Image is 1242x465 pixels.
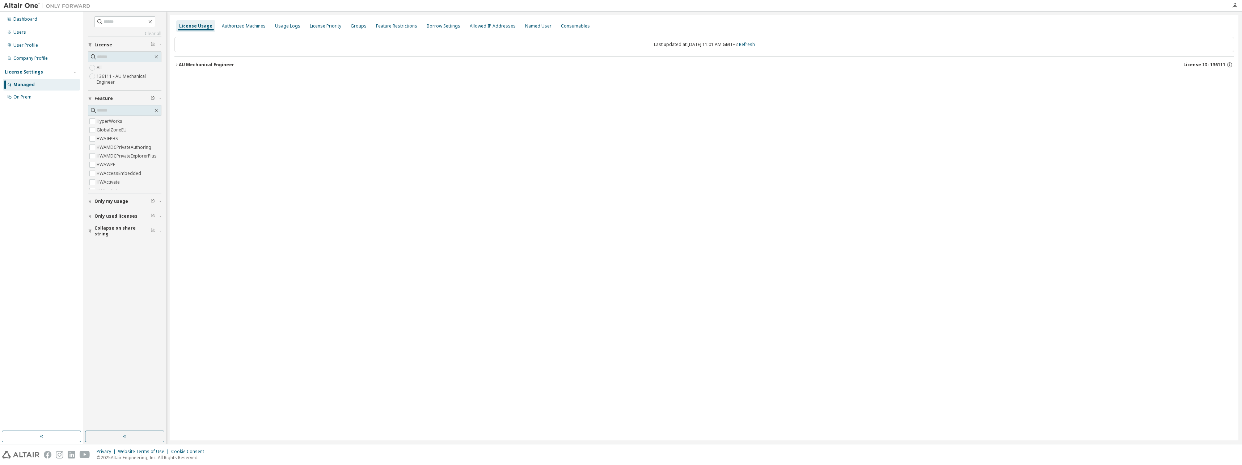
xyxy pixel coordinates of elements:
[97,187,120,195] label: HWAcufwh
[97,143,153,152] label: HWAMDCPrivateAuthoring
[427,23,460,29] div: Borrow Settings
[470,23,516,29] div: Allowed IP Addresses
[94,42,112,48] span: License
[13,82,35,88] div: Managed
[179,23,212,29] div: License Usage
[275,23,300,29] div: Usage Logs
[13,42,38,48] div: User Profile
[151,198,155,204] span: Clear filter
[97,134,119,143] label: HWAIFPBS
[97,454,208,461] p: © 2025 Altair Engineering, Inc. All Rights Reserved.
[68,451,75,458] img: linkedin.svg
[97,72,161,87] label: 136111 - AU Mechanical Engineer
[88,223,161,239] button: Collapse on share string
[97,178,121,187] label: HWActivate
[174,37,1234,52] div: Last updated at: [DATE] 11:01 AM GMT+2
[13,55,48,61] div: Company Profile
[94,213,138,219] span: Only used licenses
[97,117,124,126] label: HyperWorks
[151,96,155,101] span: Clear filter
[97,152,158,160] label: HWAMDCPrivateExplorerPlus
[5,69,43,75] div: License Settings
[151,42,155,48] span: Clear filter
[56,451,63,458] img: instagram.svg
[376,23,417,29] div: Feature Restrictions
[561,23,590,29] div: Consumables
[174,57,1234,73] button: AU Mechanical EngineerLicense ID: 136111
[88,37,161,53] button: License
[171,449,208,454] div: Cookie Consent
[525,23,552,29] div: Named User
[739,41,755,47] a: Refresh
[88,208,161,224] button: Only used licenses
[97,449,118,454] div: Privacy
[4,2,94,9] img: Altair One
[97,63,103,72] label: All
[94,225,151,237] span: Collapse on share string
[88,193,161,209] button: Only my usage
[151,213,155,219] span: Clear filter
[94,198,128,204] span: Only my usage
[13,16,37,22] div: Dashboard
[222,23,266,29] div: Authorized Machines
[351,23,367,29] div: Groups
[13,29,26,35] div: Users
[13,94,31,100] div: On Prem
[118,449,171,454] div: Website Terms of Use
[1183,62,1225,68] span: License ID: 136111
[310,23,341,29] div: License Priority
[151,228,155,234] span: Clear filter
[2,451,39,458] img: altair_logo.svg
[97,160,117,169] label: HWAWPF
[94,96,113,101] span: Feature
[44,451,51,458] img: facebook.svg
[97,169,143,178] label: HWAccessEmbedded
[179,62,234,68] div: AU Mechanical Engineer
[97,126,128,134] label: GlobalZoneEU
[88,31,161,37] a: Clear all
[80,451,90,458] img: youtube.svg
[88,91,161,106] button: Feature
